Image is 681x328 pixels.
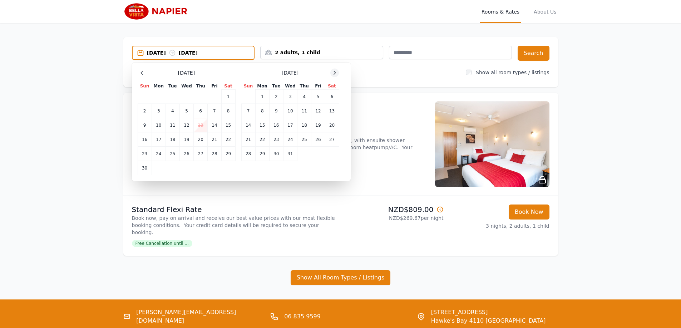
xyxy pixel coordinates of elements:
[431,317,546,325] span: Hawke's Bay 4110 [GEOGRAPHIC_DATA]
[132,240,192,247] span: Free Cancellation until ...
[269,83,283,90] th: Tue
[269,118,283,132] td: 16
[138,104,152,118] td: 2
[325,104,339,118] td: 13
[449,222,549,229] p: 3 nights, 2 adults, 1 child
[241,104,255,118] td: 7
[138,118,152,132] td: 9
[152,147,166,161] td: 24
[152,118,166,132] td: 10
[138,132,152,147] td: 16
[283,132,297,147] td: 24
[283,83,297,90] th: Wed
[136,308,264,325] a: [PERSON_NAME][EMAIL_ADDRESS][DOMAIN_NAME]
[325,90,339,104] td: 6
[325,132,339,147] td: 27
[208,132,221,147] td: 21
[221,104,235,118] td: 8
[241,83,255,90] th: Sun
[325,118,339,132] td: 20
[194,132,208,147] td: 20
[344,205,444,215] p: NZD$809.00
[178,69,195,76] span: [DATE]
[431,308,546,317] span: [STREET_ADDRESS]
[269,104,283,118] td: 9
[284,312,321,321] a: 06 835 9599
[208,83,221,90] th: Fri
[194,104,208,118] td: 6
[194,147,208,161] td: 27
[291,270,391,285] button: Show All Room Types / Listings
[138,161,152,175] td: 30
[297,132,311,147] td: 25
[166,118,179,132] td: 11
[344,215,444,222] p: NZD$269.67 per night
[166,132,179,147] td: 18
[194,118,208,132] td: 13
[325,83,339,90] th: Sat
[221,83,235,90] th: Sat
[255,90,269,104] td: 1
[518,46,549,61] button: Search
[221,90,235,104] td: 1
[283,118,297,132] td: 17
[311,132,325,147] td: 26
[221,147,235,161] td: 29
[241,147,255,161] td: 28
[221,118,235,132] td: 15
[179,118,193,132] td: 12
[297,90,311,104] td: 4
[132,215,338,236] p: Book now, pay on arrival and receive our best value prices with our most flexible booking conditi...
[179,147,193,161] td: 26
[208,147,221,161] td: 28
[166,83,179,90] th: Tue
[269,132,283,147] td: 23
[179,132,193,147] td: 19
[283,90,297,104] td: 3
[179,83,193,90] th: Wed
[255,104,269,118] td: 8
[255,147,269,161] td: 29
[194,83,208,90] th: Thu
[283,104,297,118] td: 10
[221,132,235,147] td: 22
[476,70,549,75] label: Show all room types / listings
[147,49,254,56] div: [DATE] [DATE]
[152,132,166,147] td: 17
[179,104,193,118] td: 5
[255,118,269,132] td: 15
[241,118,255,132] td: 14
[311,118,325,132] td: 19
[255,83,269,90] th: Mon
[297,104,311,118] td: 11
[138,147,152,161] td: 23
[509,205,549,219] button: Book Now
[123,3,192,20] img: Bella Vista Napier
[297,118,311,132] td: 18
[269,90,283,104] td: 2
[269,147,283,161] td: 30
[241,132,255,147] td: 21
[152,104,166,118] td: 3
[208,104,221,118] td: 7
[311,83,325,90] th: Fri
[282,69,298,76] span: [DATE]
[283,147,297,161] td: 31
[261,49,383,56] div: 2 adults, 1 child
[255,132,269,147] td: 22
[138,83,152,90] th: Sun
[208,118,221,132] td: 14
[311,90,325,104] td: 5
[152,83,166,90] th: Mon
[132,205,338,215] p: Standard Flexi Rate
[297,83,311,90] th: Thu
[166,104,179,118] td: 4
[311,104,325,118] td: 12
[166,147,179,161] td: 25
